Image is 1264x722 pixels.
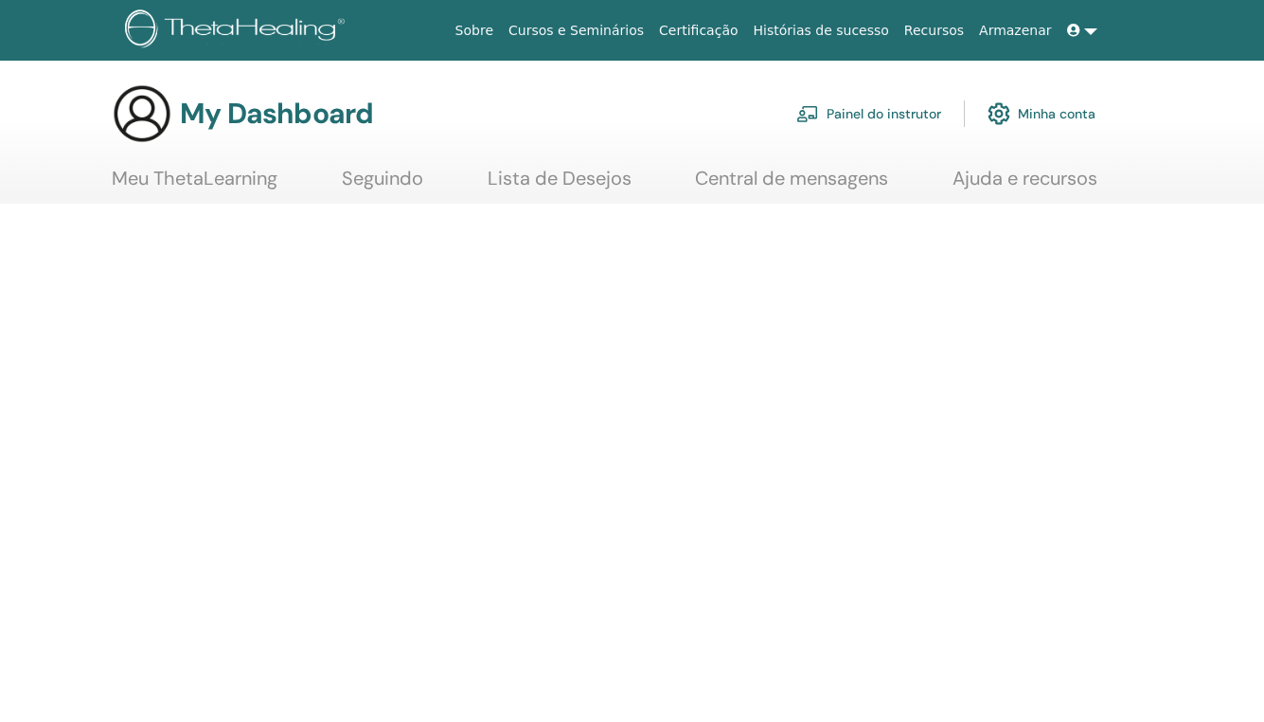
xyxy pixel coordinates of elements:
a: Seguindo [342,167,423,204]
a: Minha conta [988,93,1095,135]
a: Cursos e Seminários [501,13,651,48]
img: chalkboard-teacher.svg [796,105,819,122]
img: cog.svg [988,98,1010,130]
a: Recursos [897,13,971,48]
a: Lista de Desejos [488,167,632,204]
img: generic-user-icon.jpg [112,83,172,144]
a: Sobre [448,13,501,48]
a: Ajuda e recursos [952,167,1097,204]
a: Central de mensagens [695,167,888,204]
a: Certificação [651,13,745,48]
img: logo.png [125,9,351,52]
a: Painel do instrutor [796,93,941,135]
a: Histórias de sucesso [746,13,897,48]
h3: My Dashboard [180,97,373,131]
a: Armazenar [971,13,1059,48]
a: Meu ThetaLearning [112,167,277,204]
